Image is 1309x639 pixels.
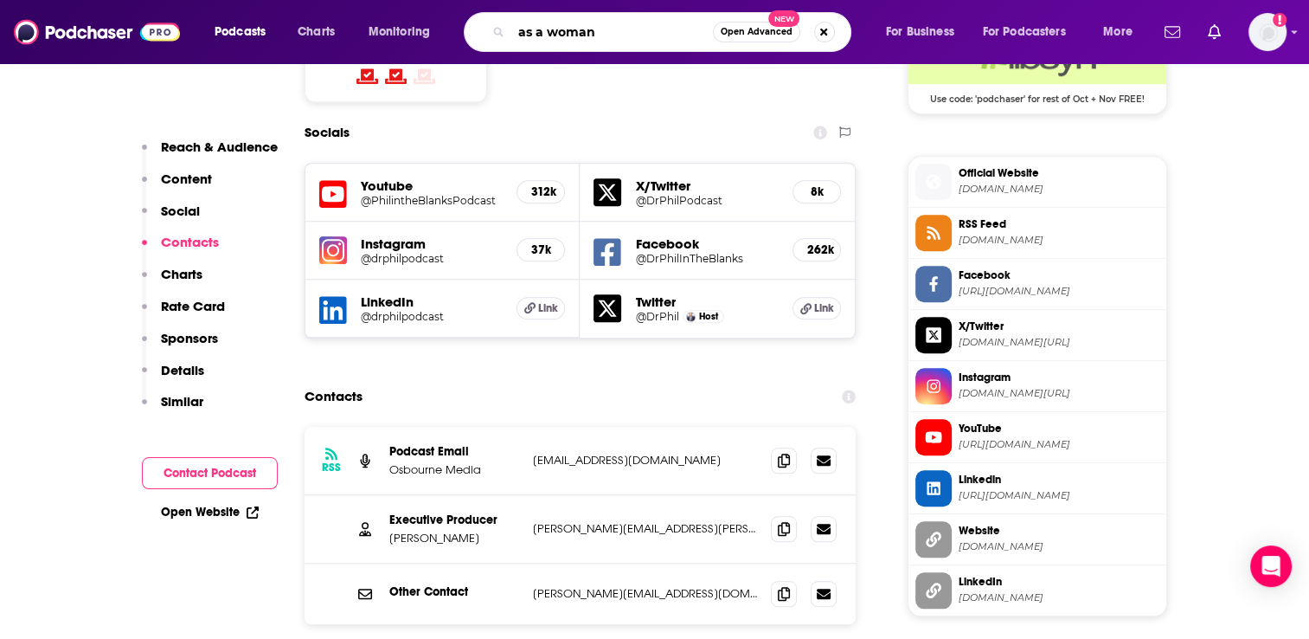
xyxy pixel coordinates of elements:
[361,236,504,252] h5: Instagram
[959,540,1159,553] span: drphilintheblanks.com
[1158,17,1187,47] a: Show notifications dropdown
[1273,13,1287,27] svg: Add a profile image
[480,12,868,52] div: Search podcasts, credits, & more...
[369,20,430,44] span: Monitoring
[161,505,259,520] a: Open Website
[142,330,218,362] button: Sponsors
[361,252,504,265] a: @drphilpodcast
[915,419,1159,455] a: YouTube[URL][DOMAIN_NAME]
[142,266,202,298] button: Charts
[161,203,200,219] p: Social
[959,319,1159,334] span: X/Twitter
[361,294,504,310] h5: LinkedIn
[202,18,288,46] button: open menu
[1248,13,1287,51] img: User Profile
[874,18,976,46] button: open menu
[959,472,1159,487] span: Linkedin
[142,362,204,394] button: Details
[1091,18,1154,46] button: open menu
[959,574,1159,590] span: LinkedIn
[959,183,1159,196] span: drphilpodcast.com
[792,297,841,319] a: Link
[215,20,266,44] span: Podcasts
[959,438,1159,451] span: https://www.youtube.com/@PhilintheBlanksPodcast
[14,16,180,48] img: Podchaser - Follow, Share and Rate Podcasts
[533,453,758,468] p: [EMAIL_ADDRESS][DOMAIN_NAME]
[161,171,212,187] p: Content
[161,266,202,282] p: Charts
[517,297,565,319] a: Link
[959,268,1159,283] span: Facebook
[699,311,718,322] span: Host
[915,572,1159,609] a: LinkedIn[DOMAIN_NAME]
[1201,17,1228,47] a: Show notifications dropdown
[531,184,550,199] h5: 312k
[635,194,779,207] a: @DrPhilPodcast
[142,234,219,266] button: Contacts
[305,380,363,413] h2: Contacts
[361,177,504,194] h5: Youtube
[161,139,278,155] p: Reach & Audience
[959,234,1159,247] span: feeds.libsyn.com
[142,203,200,235] button: Social
[161,330,218,346] p: Sponsors
[959,421,1159,436] span: YouTube
[959,591,1159,604] span: linkedin.com
[389,462,519,477] p: Osbourne Media
[531,242,550,257] h5: 37k
[389,513,519,527] p: Executive Producer
[142,139,278,171] button: Reach & Audience
[972,18,1091,46] button: open menu
[915,368,1159,404] a: Instagram[DOMAIN_NAME][URL]
[908,32,1166,103] a: Libsyn Deal: Use code: 'podchaser' for rest of Oct + Nov FREE!
[686,312,696,321] img: Dr. Phil
[959,216,1159,232] span: RSS Feed
[915,164,1159,200] a: Official Website[DOMAIN_NAME]
[915,266,1159,302] a: Facebook[URL][DOMAIN_NAME]
[915,317,1159,353] a: X/Twitter[DOMAIN_NAME][URL]
[286,18,345,46] a: Charts
[161,298,225,314] p: Rate Card
[721,28,792,36] span: Open Advanced
[361,194,504,207] a: @PhilintheBlanksPodcast
[305,116,350,149] h2: Socials
[713,22,800,42] button: Open AdvancedNew
[959,489,1159,502] span: https://www.linkedin.com/in/drphilpodcast
[1248,13,1287,51] span: Logged in as BenLaurro
[322,461,341,474] h3: RSS
[635,177,779,194] h5: X/Twitter
[142,393,203,425] button: Similar
[814,301,834,315] span: Link
[959,370,1159,385] span: Instagram
[635,294,779,310] h5: Twitter
[635,236,779,252] h5: Facebook
[635,310,678,323] a: @DrPhil
[959,285,1159,298] span: https://www.facebook.com/DrPhilInTheBlanks
[886,20,954,44] span: For Business
[142,171,212,203] button: Content
[319,236,347,264] img: iconImage
[915,521,1159,558] a: Website[DOMAIN_NAME]
[807,184,826,199] h5: 8k
[908,84,1166,105] span: Use code: 'podchaser' for rest of Oct + Nov FREE!
[161,362,204,378] p: Details
[1103,20,1133,44] span: More
[161,393,203,410] p: Similar
[142,457,278,489] button: Contact Podcast
[1250,545,1292,587] div: Open Intercom Messenger
[533,586,758,601] p: [PERSON_NAME][EMAIL_ADDRESS][DOMAIN_NAME]
[533,521,758,536] p: [PERSON_NAME][EMAIL_ADDRESS][PERSON_NAME][DOMAIN_NAME]
[511,18,713,46] input: Search podcasts, credits, & more...
[635,252,779,265] a: @DrPhilInTheBlanks
[356,18,452,46] button: open menu
[959,387,1159,400] span: instagram.com/drphilpodcast
[389,584,519,599] p: Other Contact
[389,531,519,545] p: [PERSON_NAME]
